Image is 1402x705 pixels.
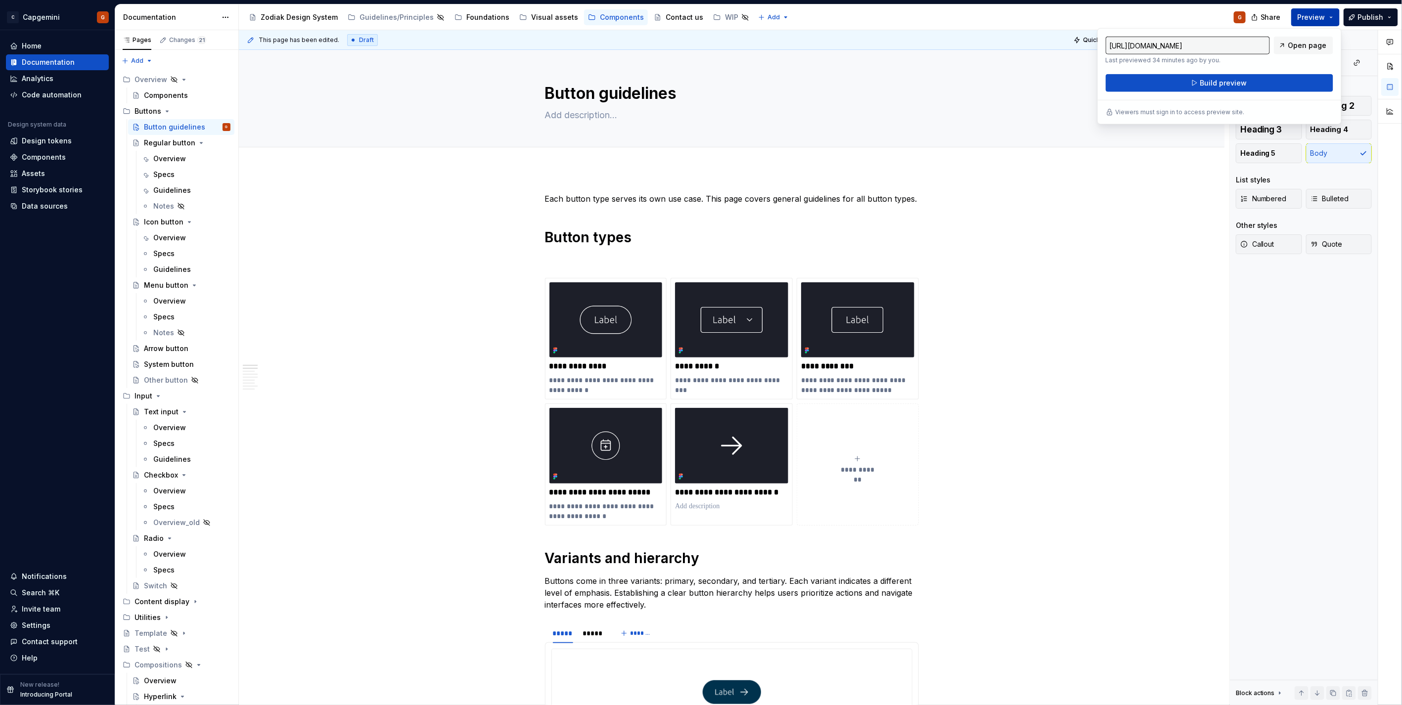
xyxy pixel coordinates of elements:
[1246,8,1287,26] button: Share
[600,12,644,22] div: Components
[153,328,174,338] div: Notes
[137,182,234,198] a: Guidelines
[137,499,234,515] a: Specs
[22,57,75,67] div: Documentation
[153,565,175,575] div: Specs
[20,691,72,699] p: Introducing Portal
[6,585,109,601] button: Search ⌘K
[226,122,228,132] div: G
[22,604,60,614] div: Invite team
[144,217,183,227] div: Icon button
[22,653,38,663] div: Help
[6,38,109,54] a: Home
[128,356,234,372] a: System button
[144,581,167,591] div: Switch
[128,119,234,135] a: Button guidelinesG
[6,569,109,584] button: Notifications
[1240,194,1287,204] span: Numbered
[137,483,234,499] a: Overview
[1238,13,1242,21] div: G
[128,530,234,546] a: Radio
[801,282,914,357] img: b81de5ea-15b5-43da-ab30-167208cdd3e0.png
[144,692,177,702] div: Hyperlink
[153,549,186,559] div: Overview
[137,325,234,341] a: Notes
[22,136,72,146] div: Design tokens
[153,249,175,259] div: Specs
[6,133,109,149] a: Design tokens
[584,9,648,25] a: Components
[1106,56,1270,64] p: Last previewed 34 minutes ago by you.
[6,71,109,87] a: Analytics
[137,546,234,562] a: Overview
[22,185,83,195] div: Storybook stories
[22,41,42,51] div: Home
[6,198,109,214] a: Data sources
[137,436,234,451] a: Specs
[1240,239,1274,249] span: Callout
[137,230,234,246] a: Overview
[1200,78,1247,88] span: Build preview
[8,121,66,129] div: Design system data
[1106,74,1333,92] button: Build preview
[2,6,113,28] button: CCapgeminiG
[144,122,205,132] div: Button guidelines
[515,9,582,25] a: Visual assets
[344,9,449,25] a: Guidelines/Principles
[131,57,143,65] span: Add
[1236,175,1271,185] div: List styles
[1116,108,1245,116] p: Viewers must sign in to access preview site.
[128,372,234,388] a: Other button
[22,74,53,84] div: Analytics
[135,644,150,654] div: Test
[119,625,234,641] a: Template
[1311,125,1349,134] span: Heading 4
[135,75,167,85] div: Overview
[135,106,161,116] div: Buttons
[23,12,60,22] div: Capgemini
[153,454,191,464] div: Guidelines
[197,36,206,44] span: 21
[144,90,188,100] div: Components
[153,170,175,179] div: Specs
[128,135,234,151] a: Regular button
[666,12,703,22] div: Contact us
[6,182,109,198] a: Storybook stories
[153,233,186,243] div: Overview
[545,193,919,205] p: Each button type serves its own use case. This page covers general guidelines for all button types.
[128,467,234,483] a: Checkbox
[22,152,66,162] div: Components
[137,451,234,467] a: Guidelines
[650,9,707,25] a: Contact us
[144,470,178,480] div: Checkbox
[144,676,177,686] div: Overview
[1083,36,1126,44] span: Quick preview
[259,36,339,44] span: This page has been edited.
[153,439,175,448] div: Specs
[153,296,186,306] div: Overview
[709,9,753,25] a: WIP
[245,7,753,27] div: Page tree
[144,533,164,543] div: Radio
[1236,143,1302,163] button: Heading 5
[359,36,374,44] span: Draft
[153,518,200,528] div: Overview_old
[1311,239,1343,249] span: Quote
[675,282,788,357] img: 22b05bb5-4d58-4df9-b219-55c571c91f49.png
[137,167,234,182] a: Specs
[135,391,152,401] div: Input
[1358,12,1384,22] span: Publish
[128,277,234,293] a: Menu button
[128,404,234,420] a: Text input
[1240,125,1282,134] span: Heading 3
[135,597,189,607] div: Content display
[1288,41,1327,50] span: Open page
[137,515,234,530] a: Overview_old
[22,620,50,630] div: Settings
[119,388,234,404] div: Input
[119,657,234,673] div: Compositions
[7,11,19,23] div: C
[119,594,234,610] div: Content display
[153,185,191,195] div: Guidelines
[1240,148,1276,158] span: Heading 5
